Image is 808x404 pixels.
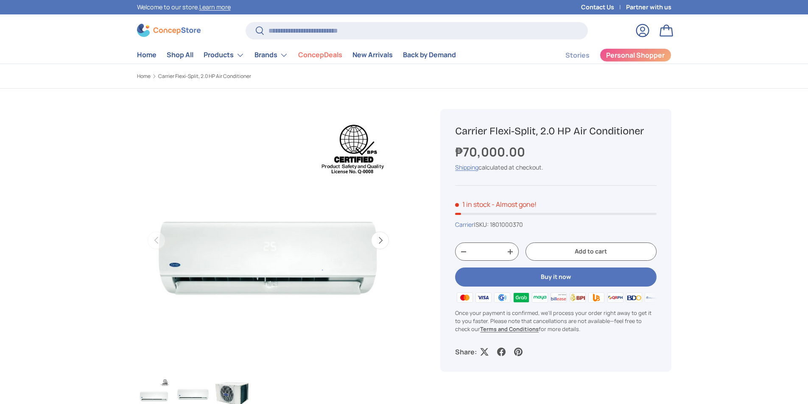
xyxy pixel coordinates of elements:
[352,47,393,63] a: New Arrivals
[492,200,537,209] p: - Almost gone!
[199,3,231,11] a: Learn more
[587,291,606,304] img: ubp
[137,72,420,80] nav: Breadcrumbs
[531,291,549,304] img: maya
[474,220,523,228] span: |
[455,291,474,304] img: master
[298,47,342,63] a: ConcepDeals
[565,47,590,64] a: Stories
[512,291,530,304] img: grabpay
[626,3,671,12] a: Partner with us
[490,220,523,228] span: 1801000370
[137,47,157,63] a: Home
[455,200,490,209] span: 1 in stock
[475,220,489,228] span: SKU:
[606,52,665,59] span: Personal Shopper
[137,47,456,64] nav: Primary
[493,291,512,304] img: gcash
[455,163,478,171] a: Shipping
[549,291,568,304] img: billease
[455,309,656,334] p: Once your payment is confirmed, we'll process your order right away to get it to you faster. Plea...
[455,163,656,172] div: calculated at checkout.
[249,47,293,64] summary: Brands
[581,3,626,12] a: Contact Us
[455,125,656,138] h1: Carrier Flexi-Split, 2.0 HP Air Conditioner
[643,291,662,304] img: metrobank
[600,48,671,62] a: Personal Shopper
[137,3,231,12] p: Welcome to our store.
[455,267,656,287] button: Buy it now
[568,291,587,304] img: bpi
[158,74,251,79] a: Carrier Flexi-Split, 2.0 HP Air Conditioner
[137,24,201,37] img: ConcepStore
[474,291,493,304] img: visa
[254,47,288,64] a: Brands
[625,291,643,304] img: bdo
[606,291,624,304] img: qrph
[137,74,151,79] a: Home
[455,347,477,357] p: Share:
[545,47,671,64] nav: Secondary
[204,47,244,64] a: Products
[480,325,539,333] a: Terms and Conditions
[455,143,527,160] strong: ₱70,000.00
[199,47,249,64] summary: Products
[455,220,474,228] a: Carrier
[167,47,193,63] a: Shop All
[526,242,656,261] button: Add to cart
[403,47,456,63] a: Back by Demand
